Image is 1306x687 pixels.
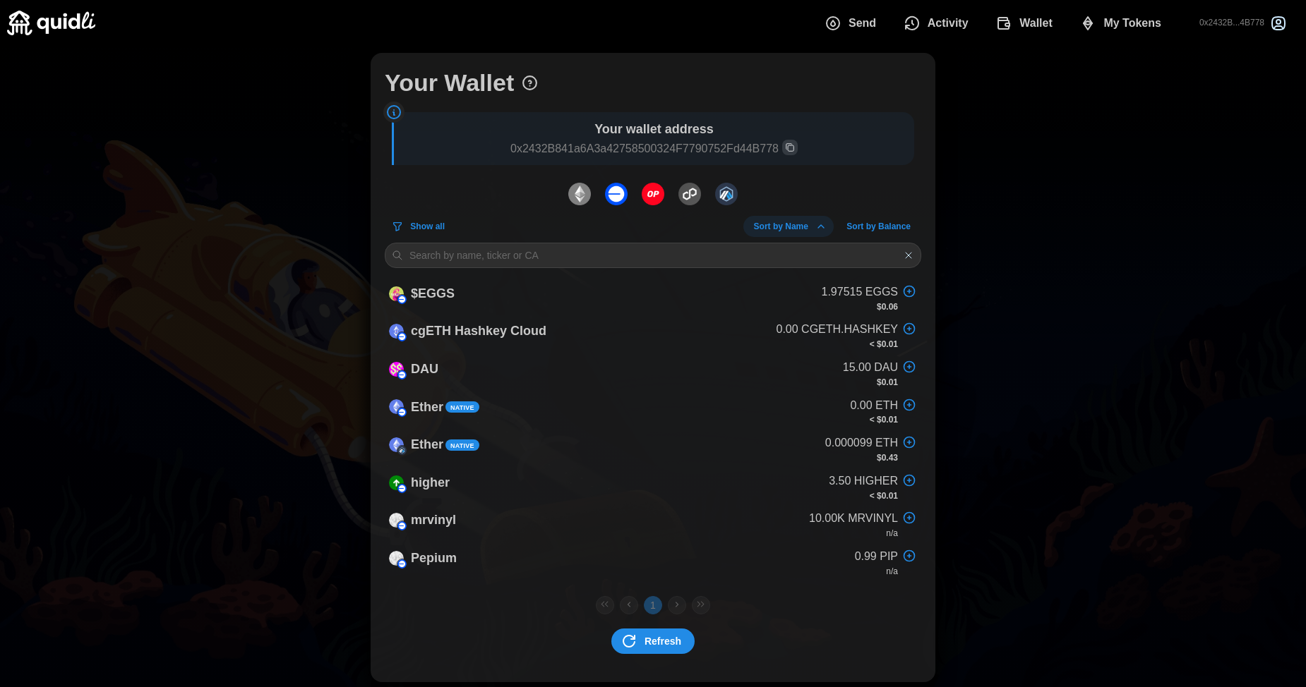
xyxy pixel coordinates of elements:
[385,216,455,237] button: Show all
[410,217,445,236] span: Show all
[1019,9,1053,37] span: Wallet
[825,434,898,452] p: 0.000099 ETH
[1188,3,1299,44] button: 0x2432B...4B778
[928,9,969,37] span: Activity
[886,528,898,540] p: n/a
[829,473,898,490] p: 3.50 HIGHER
[389,475,404,490] img: HIGHER (on Base)
[411,359,438,379] p: DAU
[568,183,591,205] img: Ethereum
[450,403,474,413] span: Native
[642,183,664,205] img: Optimism
[754,217,808,236] span: Sort by Name
[601,179,631,209] button: Base
[843,359,898,377] p: 15.00 DAU
[886,566,898,578] p: n/a
[870,491,898,501] strong: < $0.01
[385,243,921,268] input: Search by name, ticker or CA
[7,11,95,35] img: Quidli
[1069,8,1178,38] button: My Tokens
[809,510,898,528] p: 10.00K MRVINYL
[611,628,695,654] button: Refresh
[389,513,404,528] img: MRVINYL (on Base)
[645,629,681,653] span: Refresh
[401,140,907,158] p: 0x2432B841a6A3a42758500324F7790752Fd44B778
[715,183,738,205] img: Arbitrum
[850,397,898,415] p: 0.00 ETH
[877,453,898,463] strong: $0.43
[389,362,404,377] img: DAU (on Base)
[411,321,546,341] p: cgETH Hashkey Cloud
[849,9,876,37] span: Send
[712,179,741,209] button: Arbitrum
[389,437,404,452] img: ETH (on Arbitrum)
[594,122,714,136] strong: Your wallet address
[389,399,404,414] img: ETH (on Base)
[813,8,892,38] button: Send
[1103,9,1161,37] span: My Tokens
[777,321,899,339] p: 0.00 CGETH.HASHKEY
[389,324,404,339] img: CGETH.HASHKEY (on Base)
[450,441,474,451] span: Native
[985,8,1069,38] button: Wallet
[411,473,450,493] p: higher
[411,397,443,418] p: Ether
[411,510,456,530] p: mrvinyl
[411,548,457,569] p: Pepium
[565,179,594,209] button: Ethereum
[743,216,834,237] button: Sort by Name
[877,377,898,387] strong: $0.01
[846,217,911,236] span: Sort by Balance
[638,179,668,209] button: Optimism
[644,596,662,614] button: 1
[870,415,898,425] strong: < $0.01
[411,434,443,455] p: Ether
[892,8,984,38] button: Activity
[836,216,921,237] button: Sort by Balance
[678,183,701,205] img: Polygon
[821,284,898,301] p: 1.97515 EGGS
[411,284,455,304] p: $EGGS
[605,183,628,205] img: Base
[877,302,898,312] strong: $0.06
[870,339,898,349] strong: < $0.01
[675,179,705,209] button: Polygon
[389,286,404,301] img: EGGS (on Base)
[389,551,404,566] img: PIP (on Base)
[1199,17,1264,29] p: 0x2432B...4B778
[855,548,898,566] p: 0.99 PIP
[385,67,514,98] h1: Your Wallet
[782,140,798,155] button: Copy wallet address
